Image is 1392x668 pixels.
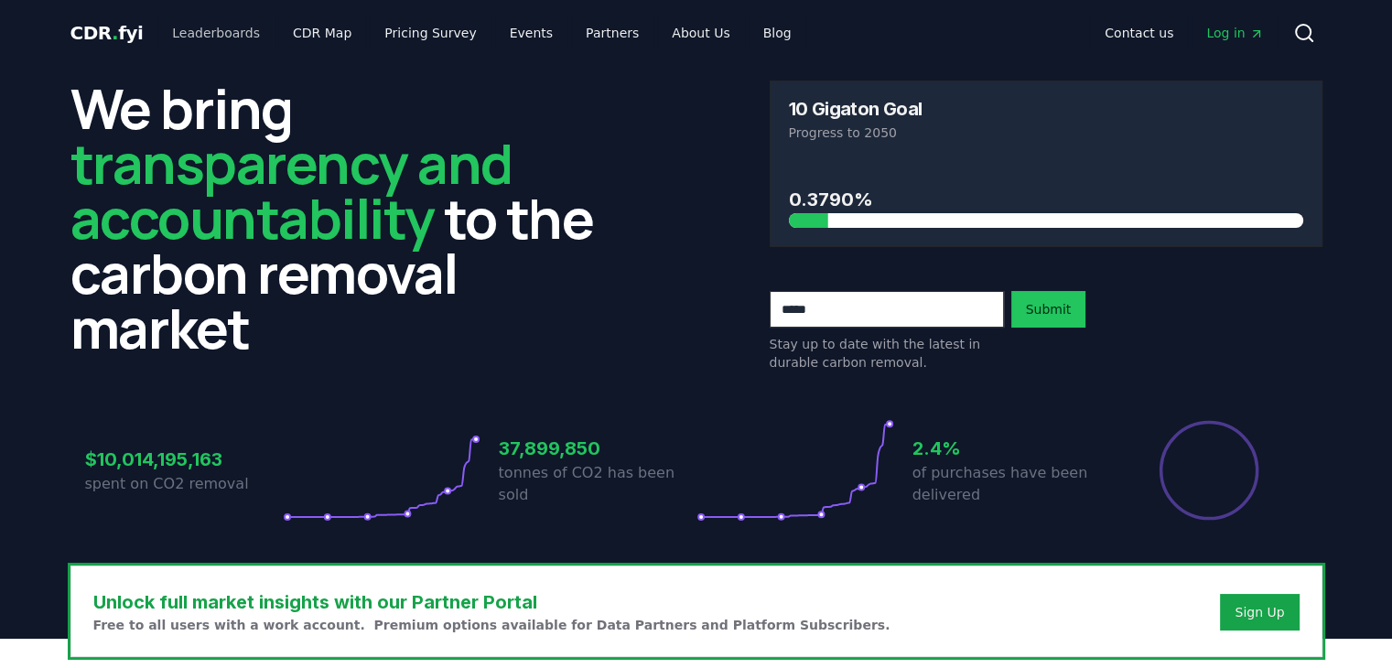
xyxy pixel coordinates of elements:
[1090,16,1188,49] a: Contact us
[1090,16,1278,49] nav: Main
[70,22,144,44] span: CDR fyi
[1158,419,1260,522] div: Percentage of sales delivered
[85,446,283,473] h3: $10,014,195,163
[657,16,744,49] a: About Us
[370,16,491,49] a: Pricing Survey
[1235,603,1284,621] a: Sign Up
[789,124,1303,142] p: Progress to 2050
[770,335,1004,372] p: Stay up to date with the latest in durable carbon removal.
[112,22,118,44] span: .
[1206,24,1263,42] span: Log in
[912,462,1110,506] p: of purchases have been delivered
[70,125,513,255] span: transparency and accountability
[93,616,890,634] p: Free to all users with a work account. Premium options available for Data Partners and Platform S...
[749,16,806,49] a: Blog
[70,81,623,355] h2: We bring to the carbon removal market
[912,435,1110,462] h3: 2.4%
[93,588,890,616] h3: Unlock full market insights with our Partner Portal
[157,16,275,49] a: Leaderboards
[1192,16,1278,49] a: Log in
[495,16,567,49] a: Events
[571,16,653,49] a: Partners
[70,20,144,46] a: CDR.fyi
[1011,291,1086,328] button: Submit
[499,462,696,506] p: tonnes of CO2 has been sold
[789,100,923,118] h3: 10 Gigaton Goal
[157,16,805,49] nav: Main
[85,473,283,495] p: spent on CO2 removal
[278,16,366,49] a: CDR Map
[789,186,1303,213] h3: 0.3790%
[499,435,696,462] h3: 37,899,850
[1220,594,1299,630] button: Sign Up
